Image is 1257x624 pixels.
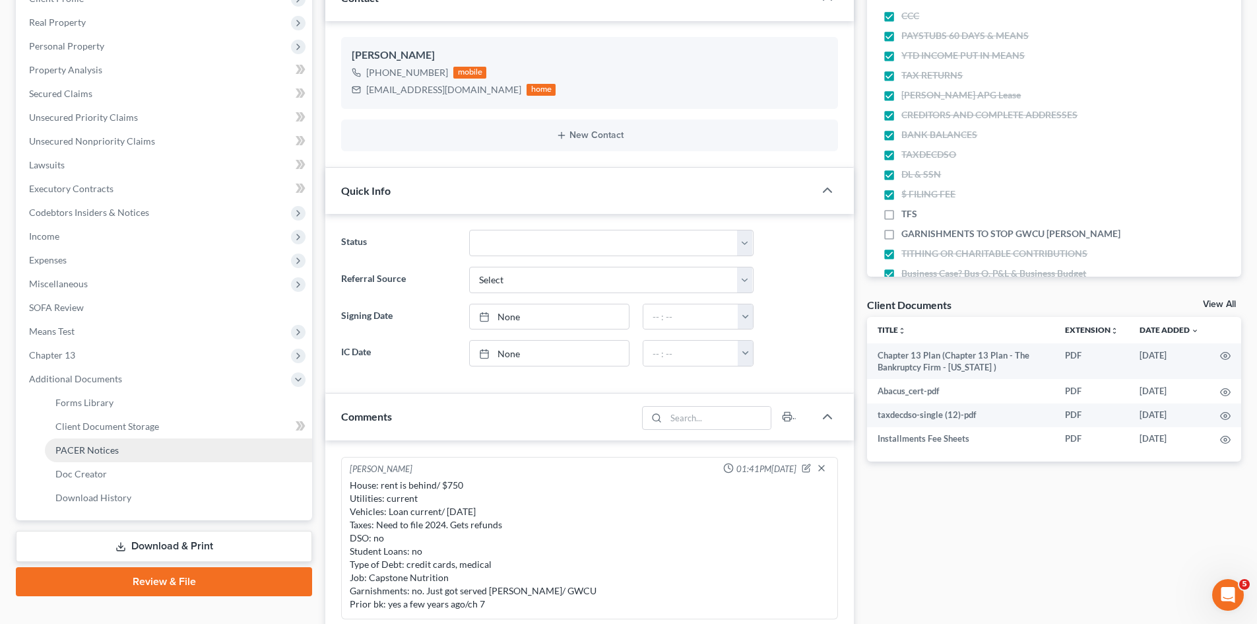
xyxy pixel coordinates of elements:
[29,88,92,99] span: Secured Claims
[29,183,113,194] span: Executory Contracts
[1054,427,1129,451] td: PDF
[18,82,312,106] a: Secured Claims
[18,153,312,177] a: Lawsuits
[55,468,107,479] span: Doc Creator
[29,302,84,313] span: SOFA Review
[1129,403,1209,427] td: [DATE]
[29,230,59,242] span: Income
[1054,403,1129,427] td: PDF
[867,403,1054,427] td: taxdecdso-single (12)-pdf
[352,130,827,141] button: New Contact
[29,207,149,218] span: Codebtors Insiders & Notices
[867,343,1054,380] td: Chapter 13 Plan (Chapter 13 Plan - The Bankruptcy Firm - [US_STATE] )
[1129,427,1209,451] td: [DATE]
[18,177,312,201] a: Executory Contracts
[901,88,1021,102] span: [PERSON_NAME] APG Lease
[901,267,1086,280] span: Business Case? Bus Q, P&L & Business Budget
[29,373,122,384] span: Additional Documents
[29,326,75,337] span: Means Test
[901,168,941,181] span: DL & SSN
[29,64,102,75] span: Property Analysis
[901,188,955,201] span: $ FILING FEE
[55,492,131,503] span: Download History
[335,304,462,330] label: Signing Date
[350,463,412,476] div: [PERSON_NAME]
[867,379,1054,403] td: Abacus_cert-pdf
[1111,327,1118,335] i: unfold_more
[29,40,104,52] span: Personal Property
[45,462,312,486] a: Doc Creator
[18,129,312,153] a: Unsecured Nonpriority Claims
[1203,300,1236,309] a: View All
[18,296,312,320] a: SOFA Review
[901,49,1025,62] span: YTD INCOME PUT IN MEANS
[901,247,1087,260] span: TITHING OR CHARITABLE CONTRIBUTIONS
[1129,343,1209,380] td: [DATE]
[643,341,738,366] input: -- : --
[341,410,392,423] span: Comments
[901,9,919,22] span: CCC
[366,67,448,78] span: [PHONE_NUMBER]
[1065,325,1118,335] a: Extensionunfold_more
[18,58,312,82] a: Property Analysis
[45,438,312,462] a: PACER Notices
[867,298,951,312] div: Client Documents
[901,148,956,161] span: TAXDECDSO
[45,391,312,415] a: Forms Library
[1054,379,1129,403] td: PDF
[453,67,486,79] div: mobile
[1140,325,1199,335] a: Date Added expand_more
[29,159,65,170] span: Lawsuits
[901,128,977,141] span: BANK BALANCES
[352,48,827,63] div: [PERSON_NAME]
[45,415,312,438] a: Client Document Storage
[29,349,75,361] span: Chapter 13
[29,278,88,289] span: Miscellaneous
[1191,327,1199,335] i: expand_more
[901,69,963,82] span: TAX RETURNS
[29,254,67,265] span: Expenses
[16,531,312,562] a: Download & Print
[470,304,629,329] a: None
[16,567,312,596] a: Review & File
[1212,579,1244,611] iframe: Intercom live chat
[55,444,119,456] span: PACER Notices
[901,227,1120,240] span: GARNISHMENTS TO STOP GWCU [PERSON_NAME]
[527,84,556,96] div: home
[335,230,462,256] label: Status
[341,184,391,197] span: Quick Info
[29,135,155,147] span: Unsecured Nonpriority Claims
[29,17,86,28] span: Real Property
[878,325,906,335] a: Titleunfold_more
[335,267,462,293] label: Referral Source
[901,207,917,221] span: TFS
[335,340,462,366] label: IC Date
[901,29,1029,42] span: PAYSTUBS 60 DAYS & MEANS
[736,463,796,475] span: 01:41PM[DATE]
[45,486,312,510] a: Download History
[1054,343,1129,380] td: PDF
[666,407,771,429] input: Search...
[470,341,629,366] a: None
[350,479,829,611] div: House: rent is behind/ $750 Utilities: current Vehicles: Loan current/ [DATE] Taxes: Need to file...
[898,327,906,335] i: unfold_more
[867,427,1054,451] td: Installments Fee Sheets
[55,421,159,432] span: Client Document Storage
[1129,379,1209,403] td: [DATE]
[366,83,521,96] div: [EMAIL_ADDRESS][DOMAIN_NAME]
[55,397,113,408] span: Forms Library
[29,112,138,123] span: Unsecured Priority Claims
[643,304,738,329] input: -- : --
[901,108,1078,121] span: CREDITORS AND COMPLETE ADDRESSES
[1239,579,1250,590] span: 5
[18,106,312,129] a: Unsecured Priority Claims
